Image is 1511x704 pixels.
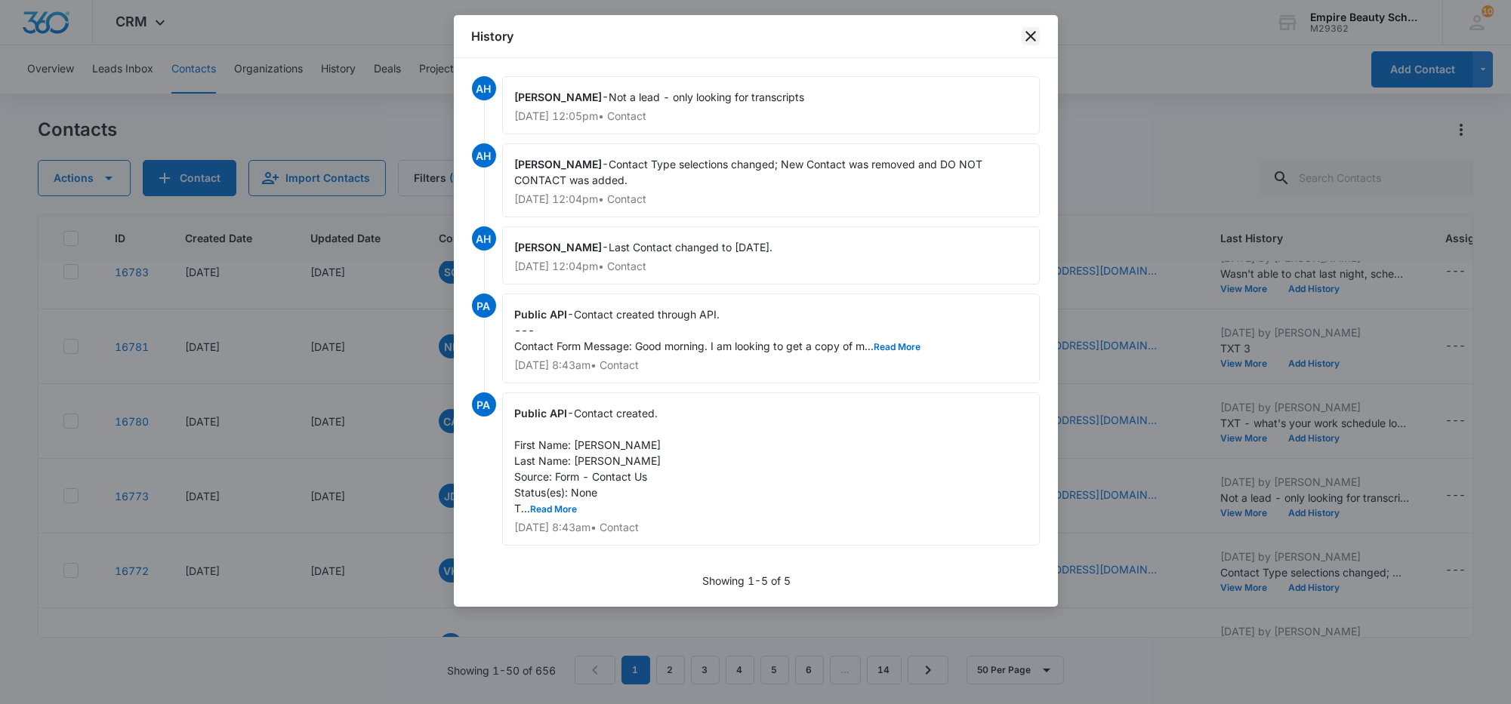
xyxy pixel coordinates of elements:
[472,76,496,100] span: AH
[515,111,1027,121] p: [DATE] 12:05pm • Contact
[702,573,791,589] p: Showing 1-5 of 5
[502,76,1040,134] div: -
[515,308,921,352] span: Contact created through API. --- Contact Form Message: Good morning. I am looking to get a copy o...
[502,392,1040,546] div: -
[472,27,514,45] h1: History
[472,392,496,417] span: PA
[502,143,1040,217] div: -
[1022,27,1040,45] button: close
[609,91,805,103] span: Not a lead - only looking for transcripts
[515,360,1027,370] p: [DATE] 8:43am • Contact
[472,143,496,168] span: AH
[515,261,1027,272] p: [DATE] 12:04pm • Contact
[874,343,921,352] button: Read More
[515,407,661,515] span: Contact created. First Name: [PERSON_NAME] Last Name: [PERSON_NAME] Source: Form - Contact Us Sta...
[472,294,496,318] span: PA
[515,91,603,103] span: [PERSON_NAME]
[502,294,1040,383] div: -
[609,241,773,254] span: Last Contact changed to [DATE].
[515,158,986,186] span: Contact Type selections changed; New Contact was removed and DO NOT CONTACT was added.
[515,522,1027,533] p: [DATE] 8:43am • Contact
[515,308,568,321] span: Public API
[515,194,1027,204] p: [DATE] 12:04pm • Contact
[515,241,603,254] span: [PERSON_NAME]
[472,226,496,251] span: AH
[515,407,568,420] span: Public API
[531,505,578,514] button: Read More
[515,158,603,171] span: [PERSON_NAME]
[502,226,1040,284] div: -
